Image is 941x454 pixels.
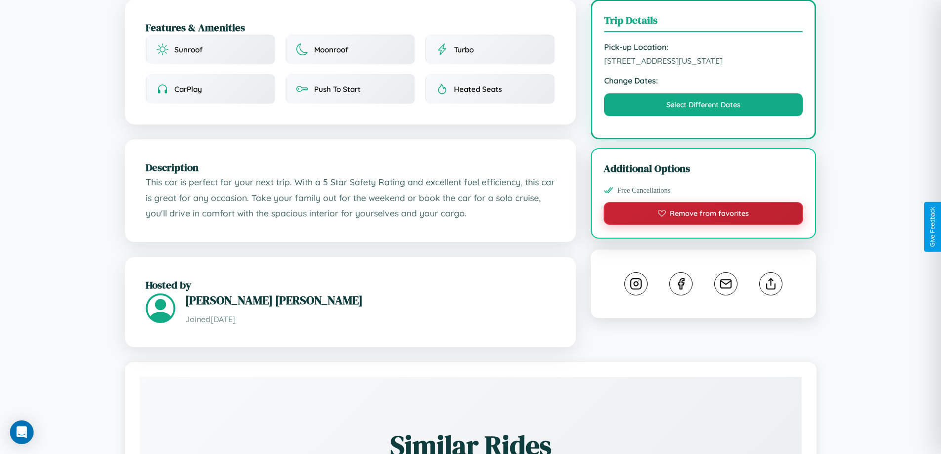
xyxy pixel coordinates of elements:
[314,84,361,94] span: Push To Start
[146,174,555,221] p: This car is perfect for your next trip. With a 5 Star Safety Rating and excellent fuel efficiency...
[174,84,202,94] span: CarPlay
[604,56,803,66] span: [STREET_ADDRESS][US_STATE]
[454,84,502,94] span: Heated Seats
[604,202,804,225] button: Remove from favorites
[10,420,34,444] div: Open Intercom Messenger
[604,161,804,175] h3: Additional Options
[604,76,803,85] strong: Change Dates:
[185,292,555,308] h3: [PERSON_NAME] [PERSON_NAME]
[146,160,555,174] h2: Description
[146,20,555,35] h2: Features & Amenities
[929,207,936,247] div: Give Feedback
[146,278,555,292] h2: Hosted by
[454,45,474,54] span: Turbo
[604,13,803,32] h3: Trip Details
[185,312,555,327] p: Joined [DATE]
[604,42,803,52] strong: Pick-up Location:
[314,45,348,54] span: Moonroof
[604,93,803,116] button: Select Different Dates
[617,186,671,195] span: Free Cancellations
[174,45,203,54] span: Sunroof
